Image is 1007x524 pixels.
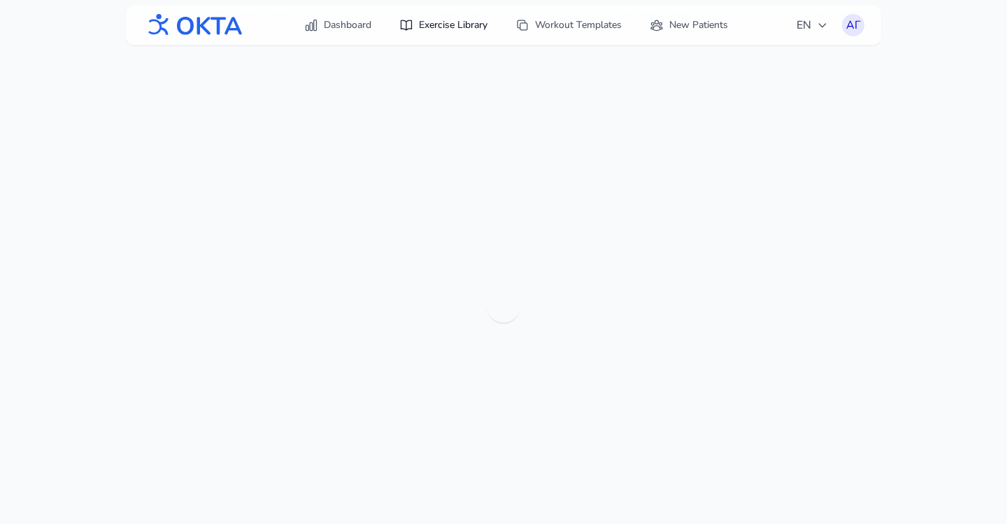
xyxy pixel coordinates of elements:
[391,13,496,38] a: Exercise Library
[797,17,828,34] span: EN
[788,11,836,39] button: EN
[842,14,864,36] button: АГ
[296,13,380,38] a: Dashboard
[143,7,243,43] img: OKTA logo
[507,13,630,38] a: Workout Templates
[641,13,736,38] a: New Patients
